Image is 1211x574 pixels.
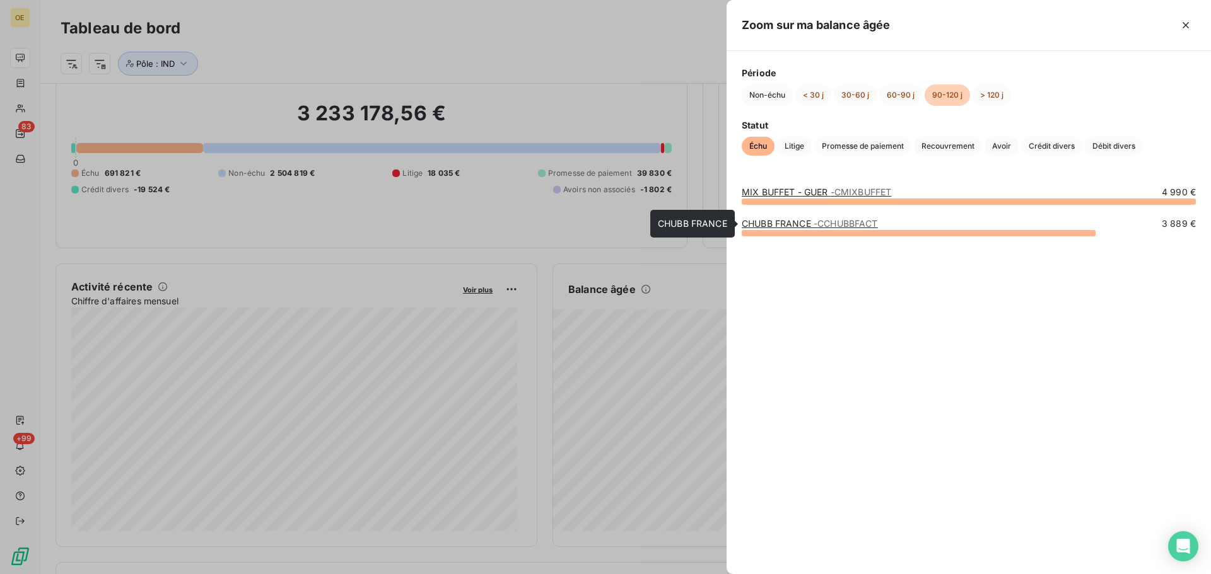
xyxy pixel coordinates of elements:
span: Période [742,66,1196,79]
button: 30-60 j [834,84,877,106]
button: > 120 j [973,84,1011,106]
button: Crédit divers [1021,137,1082,156]
button: 90-120 j [925,84,970,106]
button: Débit divers [1085,137,1143,156]
button: Échu [742,137,775,156]
span: - CMIXBUFFET [831,187,892,197]
span: CHUBB FRANCE [658,218,727,229]
button: < 30 j [795,84,831,106]
span: - CCHUBBFACT [814,218,878,229]
div: Open Intercom Messenger [1168,531,1198,561]
button: Recouvrement [914,137,982,156]
h5: Zoom sur ma balance âgée [742,16,891,34]
span: Statut [742,118,1196,132]
a: MIX BUFFET - GUER [742,187,891,197]
button: 60-90 j [879,84,922,106]
span: 3 889 € [1162,217,1196,230]
button: Avoir [985,137,1019,156]
span: 4 990 € [1162,186,1196,198]
button: Promesse de paiement [814,137,911,156]
button: Non-échu [742,84,793,106]
a: CHUBB FRANCE [742,218,878,229]
button: Litige [777,137,812,156]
